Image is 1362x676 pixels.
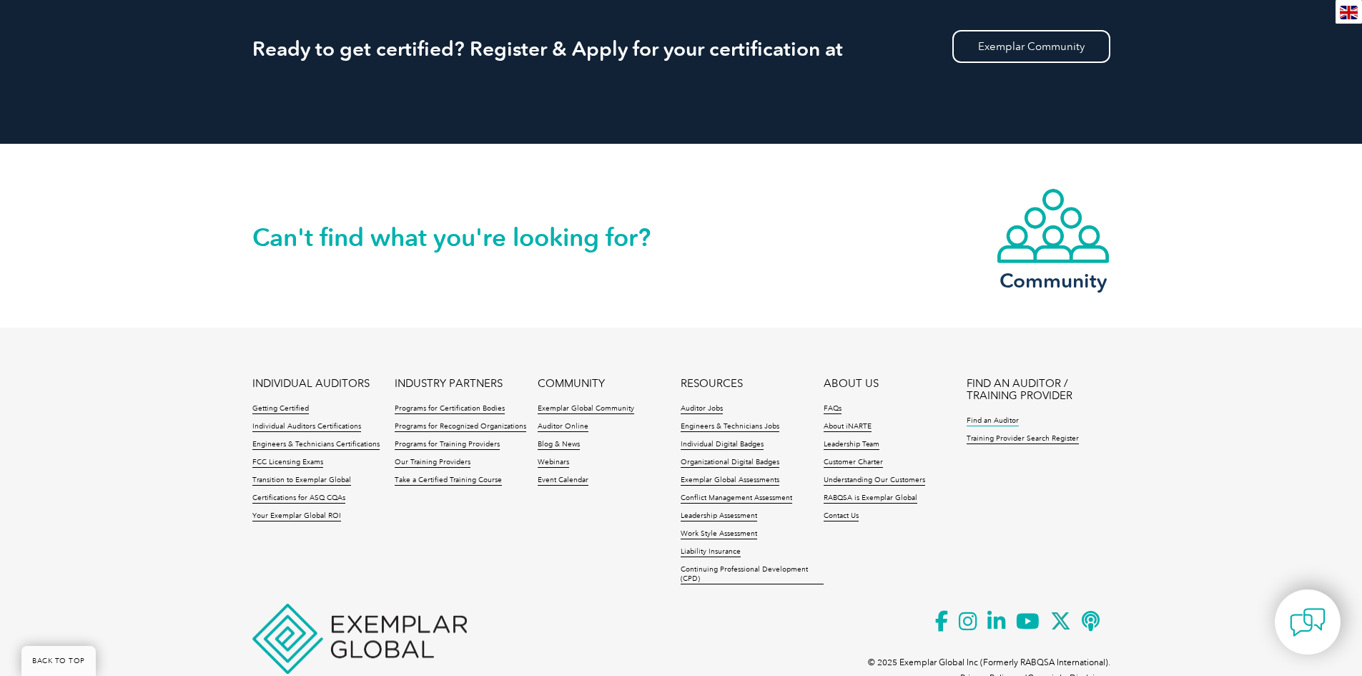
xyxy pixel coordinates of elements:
a: Leadership Assessment [681,511,757,521]
a: RESOURCES [681,378,743,390]
a: Individual Auditors Certifications [252,422,361,432]
a: About iNARTE [824,422,872,432]
h2: Can't find what you're looking for? [252,226,681,249]
a: Auditor Online [538,422,588,432]
img: en [1340,6,1358,19]
img: contact-chat.png [1290,604,1326,640]
a: Contact Us [824,511,859,521]
a: Exemplar Global Assessments [681,476,779,486]
a: Auditor Jobs [681,404,723,414]
a: ABOUT US [824,378,879,390]
img: icon-community.webp [996,187,1110,265]
a: Customer Charter [824,458,883,468]
a: COMMUNITY [538,378,605,390]
p: © 2025 Exemplar Global Inc (Formerly RABQSA International). [868,655,1110,670]
a: Programs for Recognized Organizations [395,422,526,432]
a: Leadership Team [824,440,879,450]
a: Community [996,187,1110,290]
h2: Ready to get certified? Register & Apply for your certification at [252,37,1110,60]
a: Conflict Management Assessment [681,494,792,504]
a: Take a Certified Training Course [395,476,502,486]
a: Your Exemplar Global ROI [252,511,341,521]
a: FAQs [824,404,842,414]
img: Exemplar Global [252,604,467,674]
a: Webinars [538,458,569,468]
a: Certifications for ASQ CQAs [252,494,345,504]
h3: Community [996,272,1110,290]
a: Understanding Our Customers [824,476,925,486]
a: Engineers & Technicians Certifications [252,440,380,450]
a: Exemplar Community [952,30,1110,63]
a: BACK TO TOP [21,646,96,676]
a: RABQSA is Exemplar Global [824,494,917,504]
a: Liability Insurance [681,547,741,557]
a: Event Calendar [538,476,588,486]
a: Individual Digital Badges [681,440,764,450]
a: Programs for Certification Bodies [395,404,505,414]
a: Continuing Professional Development (CPD) [681,565,824,584]
a: Getting Certified [252,404,309,414]
a: Transition to Exemplar Global [252,476,351,486]
a: Exemplar Global Community [538,404,634,414]
a: INDUSTRY PARTNERS [395,378,503,390]
a: Blog & News [538,440,580,450]
a: Engineers & Technicians Jobs [681,422,779,432]
a: Training Provider Search Register [967,434,1079,444]
a: Organizational Digital Badges [681,458,779,468]
a: FCC Licensing Exams [252,458,323,468]
a: Our Training Providers [395,458,470,468]
a: Programs for Training Providers [395,440,500,450]
a: Work Style Assessment [681,529,757,539]
a: INDIVIDUAL AUDITORS [252,378,370,390]
a: FIND AN AUDITOR / TRAINING PROVIDER [967,378,1110,402]
a: Find an Auditor [967,416,1019,426]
